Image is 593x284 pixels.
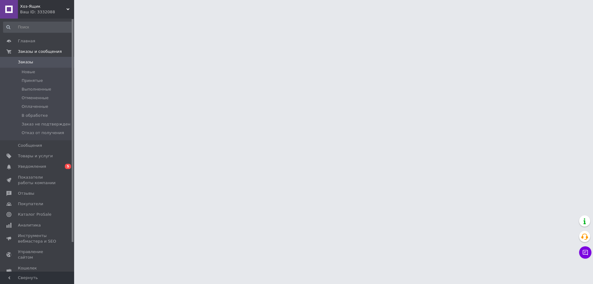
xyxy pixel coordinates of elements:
span: Кошелек компании [18,265,57,277]
span: Показатели работы компании [18,175,57,186]
span: В обработке [22,113,48,118]
span: Заказы [18,59,33,65]
span: Заказы и сообщения [18,49,62,54]
span: Отказ от получения [22,130,64,136]
div: Ваш ID: 3332088 [20,9,74,15]
span: Управление сайтом [18,249,57,260]
span: Аналитика [18,223,41,228]
span: Уведомления [18,164,46,169]
span: Каталог ProSale [18,212,51,217]
span: Выполненные [22,87,51,92]
span: Сообщения [18,143,42,148]
span: Отмененные [22,95,48,101]
span: Отзывы [18,191,34,196]
span: Инструменты вебмастера и SEO [18,233,57,244]
span: 5 [65,164,71,169]
span: Принятые [22,78,43,83]
button: Чат с покупателем [579,246,591,259]
span: Новые [22,69,35,75]
span: Товары и услуги [18,153,53,159]
input: Поиск [3,22,73,33]
span: Оплаченные [22,104,48,109]
span: Заказ не подтвержден [22,121,70,127]
span: Хоз-Ящик [20,4,66,9]
span: Покупатели [18,201,43,207]
span: Главная [18,38,35,44]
